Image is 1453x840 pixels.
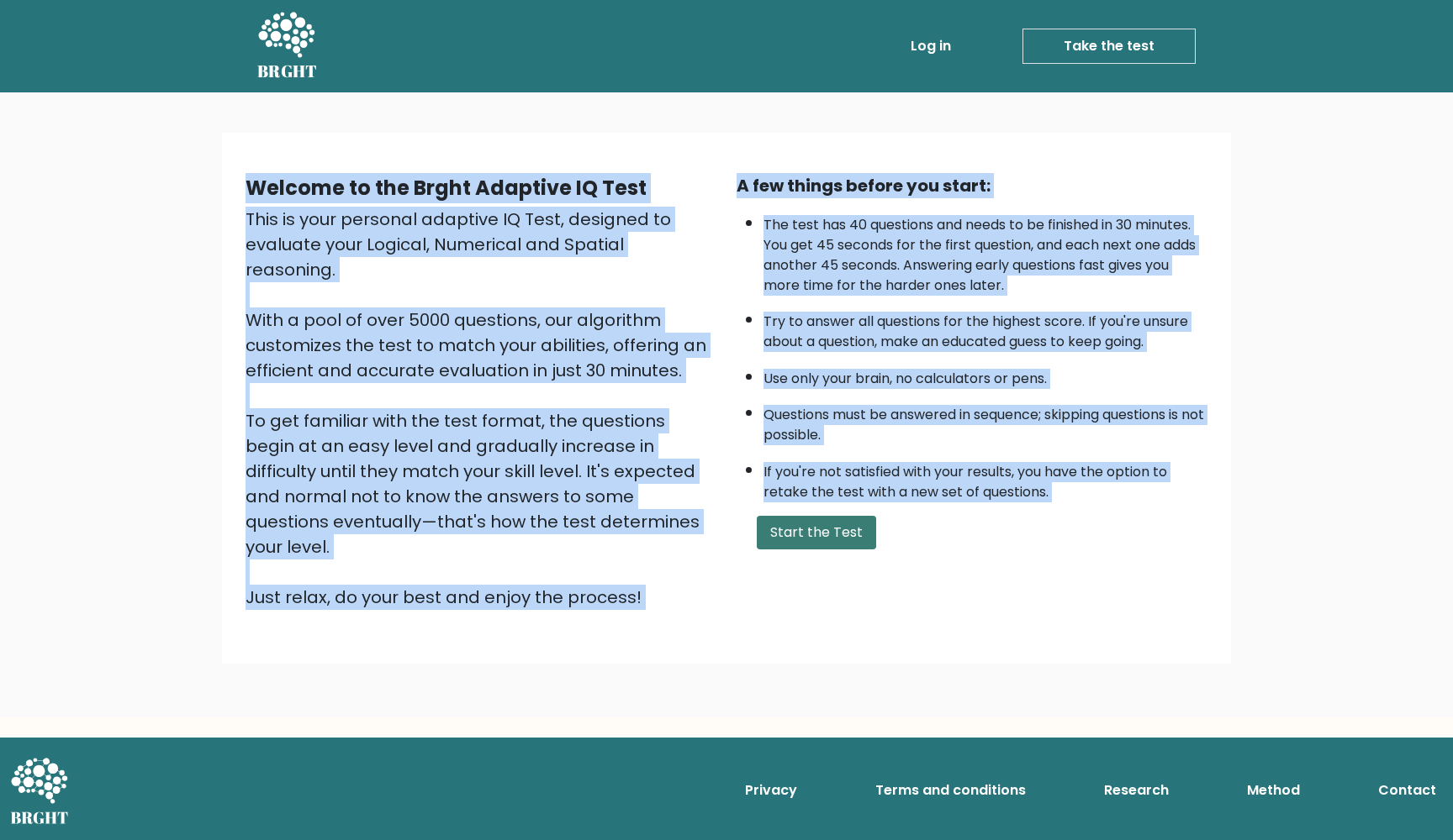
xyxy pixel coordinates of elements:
a: Terms and conditions [869,774,1033,807]
li: The test has 40 questions and needs to be finished in 30 minutes. You get 45 seconds for the firs... [763,207,1207,296]
b: Welcome to the Brght Adaptive IQ Test [246,174,647,202]
li: Questions must be answered in sequence; skipping questions is not possible. [763,396,1207,445]
div: This is your personal adaptive IQ Test, designed to evaluate your Logical, Numerical and Spatial ... [246,207,716,610]
li: Use only your brain, no calculators or pens. [763,360,1207,389]
a: BRGHT [257,7,318,86]
button: Start the Test [757,516,876,549]
a: Contact [1371,774,1443,807]
a: Method [1240,774,1307,807]
li: If you're not satisfied with your results, you have the option to retake the test with a new set ... [763,454,1207,502]
a: Take the test [1022,29,1196,64]
h5: BRGHT [257,61,318,81]
a: Log in [904,29,958,63]
li: Try to answer all questions for the highest score. If you're unsure about a question, make an edu... [763,303,1207,352]
a: Privacy [738,774,804,807]
div: A few things before you start: [737,173,1207,198]
a: Research [1097,774,1176,807]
